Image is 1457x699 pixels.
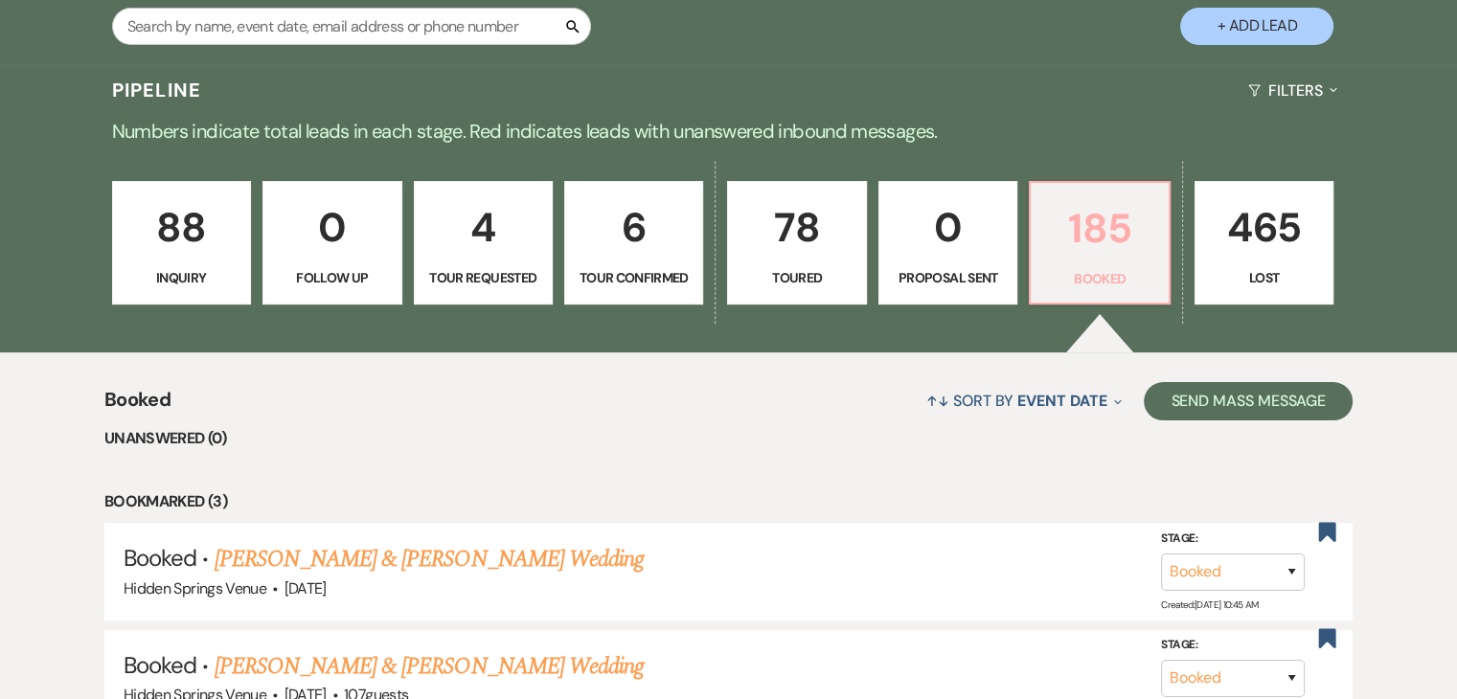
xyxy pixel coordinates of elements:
span: Hidden Springs Venue [124,578,266,598]
label: Stage: [1161,635,1305,656]
button: Filters [1241,65,1345,116]
p: 78 [740,195,854,259]
a: 185Booked [1029,181,1170,305]
a: 4Tour Requested [414,181,553,305]
a: [PERSON_NAME] & [PERSON_NAME] Wedding [215,649,644,684]
p: 6 [577,195,691,259]
p: 0 [891,195,1005,259]
span: Booked [104,385,171,426]
p: Booked [1042,268,1156,289]
p: Toured [740,267,854,288]
p: 465 [1207,195,1321,259]
span: Booked [124,650,196,680]
p: 88 [125,195,239,259]
a: [PERSON_NAME] & [PERSON_NAME] Wedding [215,542,644,576]
li: Bookmarked (3) [104,489,1353,514]
a: 6Tour Confirmed [564,181,703,305]
span: Created: [DATE] 10:45 AM [1161,598,1258,611]
p: Follow Up [275,267,389,288]
input: Search by name, event date, email address or phone number [112,8,591,45]
h3: Pipeline [112,77,202,103]
button: Send Mass Message [1144,382,1353,420]
span: [DATE] [285,578,327,598]
p: Numbers indicate total leads in each stage. Red indicates leads with unanswered inbound messages. [39,116,1419,147]
a: 78Toured [727,181,866,305]
span: ↑↓ [926,391,949,411]
a: 465Lost [1195,181,1333,305]
a: 0Follow Up [262,181,401,305]
p: Tour Requested [426,267,540,288]
p: 185 [1042,196,1156,260]
label: Stage: [1161,529,1305,550]
a: 0Proposal Sent [878,181,1017,305]
p: 4 [426,195,540,259]
button: + Add Lead [1180,8,1333,45]
span: Event Date [1017,391,1106,411]
p: Inquiry [125,267,239,288]
span: Booked [124,543,196,573]
a: 88Inquiry [112,181,251,305]
p: 0 [275,195,389,259]
button: Sort By Event Date [919,375,1129,426]
p: Proposal Sent [891,267,1005,288]
p: Lost [1207,267,1321,288]
li: Unanswered (0) [104,426,1353,451]
p: Tour Confirmed [577,267,691,288]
